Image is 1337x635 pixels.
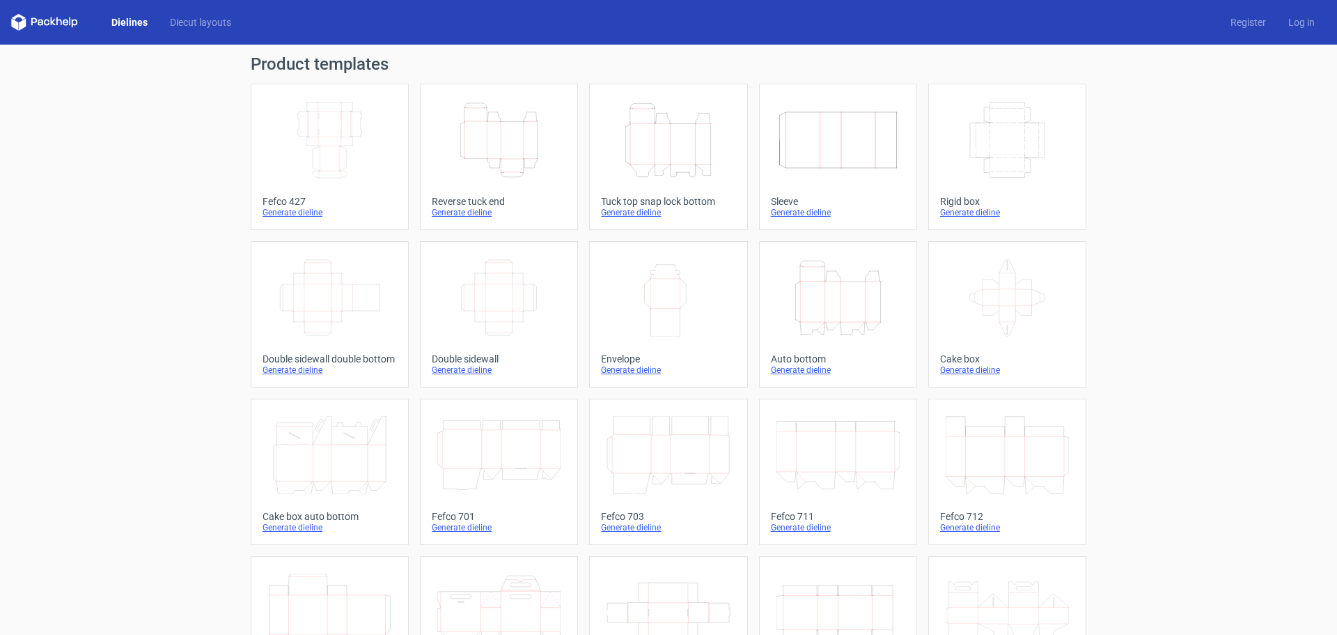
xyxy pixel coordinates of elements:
[601,511,735,522] div: Fefco 703
[771,511,905,522] div: Fefco 711
[940,207,1074,218] div: Generate dieline
[589,84,747,230] a: Tuck top snap lock bottomGenerate dieline
[759,84,917,230] a: SleeveGenerate dieline
[589,241,747,388] a: EnvelopeGenerate dieline
[759,399,917,545] a: Fefco 711Generate dieline
[771,207,905,218] div: Generate dieline
[589,399,747,545] a: Fefco 703Generate dieline
[601,365,735,376] div: Generate dieline
[432,196,566,207] div: Reverse tuck end
[1277,15,1326,29] a: Log in
[251,84,409,230] a: Fefco 427Generate dieline
[601,207,735,218] div: Generate dieline
[420,399,578,545] a: Fefco 701Generate dieline
[771,365,905,376] div: Generate dieline
[420,84,578,230] a: Reverse tuck endGenerate dieline
[159,15,242,29] a: Diecut layouts
[928,399,1086,545] a: Fefco 712Generate dieline
[432,365,566,376] div: Generate dieline
[771,353,905,365] div: Auto bottom
[771,522,905,533] div: Generate dieline
[940,196,1074,207] div: Rigid box
[420,241,578,388] a: Double sidewallGenerate dieline
[928,241,1086,388] a: Cake boxGenerate dieline
[251,56,1086,72] h1: Product templates
[940,522,1074,533] div: Generate dieline
[940,511,1074,522] div: Fefco 712
[263,353,397,365] div: Double sidewall double bottom
[432,353,566,365] div: Double sidewall
[432,207,566,218] div: Generate dieline
[601,196,735,207] div: Tuck top snap lock bottom
[251,399,409,545] a: Cake box auto bottomGenerate dieline
[432,511,566,522] div: Fefco 701
[601,522,735,533] div: Generate dieline
[251,241,409,388] a: Double sidewall double bottomGenerate dieline
[100,15,159,29] a: Dielines
[940,353,1074,365] div: Cake box
[263,365,397,376] div: Generate dieline
[601,353,735,365] div: Envelope
[263,207,397,218] div: Generate dieline
[432,522,566,533] div: Generate dieline
[928,84,1086,230] a: Rigid boxGenerate dieline
[771,196,905,207] div: Sleeve
[263,196,397,207] div: Fefco 427
[263,522,397,533] div: Generate dieline
[940,365,1074,376] div: Generate dieline
[1219,15,1277,29] a: Register
[759,241,917,388] a: Auto bottomGenerate dieline
[263,511,397,522] div: Cake box auto bottom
